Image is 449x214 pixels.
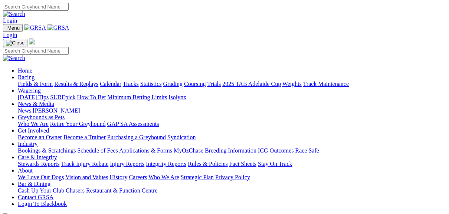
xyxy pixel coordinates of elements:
[18,161,446,167] div: Care & Integrity
[18,154,57,160] a: Care & Integrity
[168,94,186,100] a: Isolynx
[18,181,50,187] a: Bar & Dining
[18,67,32,74] a: Home
[222,81,281,87] a: 2025 TAB Adelaide Cup
[3,17,17,24] a: Login
[18,94,49,100] a: [DATE] Tips
[65,174,108,180] a: Vision and Values
[77,147,118,154] a: Schedule of Fees
[18,107,31,114] a: News
[18,174,446,181] div: About
[107,121,159,127] a: GAP SA Assessments
[295,147,319,154] a: Race Safe
[18,101,54,107] a: News & Media
[107,94,167,100] a: Minimum Betting Limits
[174,147,203,154] a: MyOzChase
[3,47,69,55] input: Search
[18,121,49,127] a: Who We Are
[110,161,144,167] a: Injury Reports
[229,161,256,167] a: Fact Sheets
[18,107,446,114] div: News & Media
[18,187,64,194] a: Cash Up Your Club
[18,114,65,120] a: Greyhounds as Pets
[18,134,62,140] a: Become an Owner
[3,11,25,17] img: Search
[3,39,27,47] button: Toggle navigation
[61,161,108,167] a: Track Injury Rebate
[7,25,20,31] span: Menu
[18,134,446,141] div: Get Involved
[18,187,446,194] div: Bar & Dining
[33,107,80,114] a: [PERSON_NAME]
[18,201,67,207] a: Login To Blackbook
[47,24,69,31] img: GRSA
[100,81,121,87] a: Calendar
[18,81,446,87] div: Racing
[50,121,106,127] a: Retire Your Greyhound
[109,174,127,180] a: History
[18,87,41,94] a: Wagering
[3,24,23,32] button: Toggle navigation
[18,81,53,87] a: Fields & Form
[167,134,196,140] a: Syndication
[163,81,183,87] a: Grading
[54,81,98,87] a: Results & Replays
[282,81,302,87] a: Weights
[3,3,69,11] input: Search
[140,81,162,87] a: Statistics
[29,39,35,44] img: logo-grsa-white.png
[181,174,214,180] a: Strategic Plan
[66,187,157,194] a: Chasers Restaurant & Function Centre
[205,147,256,154] a: Breeding Information
[24,24,46,31] img: GRSA
[3,32,17,38] a: Login
[18,74,35,80] a: Racing
[188,161,228,167] a: Rules & Policies
[148,174,179,180] a: Who We Are
[184,81,206,87] a: Coursing
[18,174,64,180] a: We Love Our Dogs
[18,147,446,154] div: Industry
[18,161,59,167] a: Stewards Reports
[18,147,76,154] a: Bookings & Scratchings
[146,161,186,167] a: Integrity Reports
[303,81,349,87] a: Track Maintenance
[258,161,292,167] a: Stay On Track
[63,134,106,140] a: Become a Trainer
[18,194,53,200] a: Contact GRSA
[215,174,250,180] a: Privacy Policy
[129,174,147,180] a: Careers
[258,147,294,154] a: ICG Outcomes
[6,40,24,46] img: Close
[18,121,446,127] div: Greyhounds as Pets
[50,94,75,100] a: SUREpick
[107,134,166,140] a: Purchasing a Greyhound
[119,147,172,154] a: Applications & Forms
[18,141,37,147] a: Industry
[123,81,139,87] a: Tracks
[77,94,106,100] a: How To Bet
[18,127,49,134] a: Get Involved
[3,55,25,61] img: Search
[18,94,446,101] div: Wagering
[18,167,33,174] a: About
[207,81,221,87] a: Trials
